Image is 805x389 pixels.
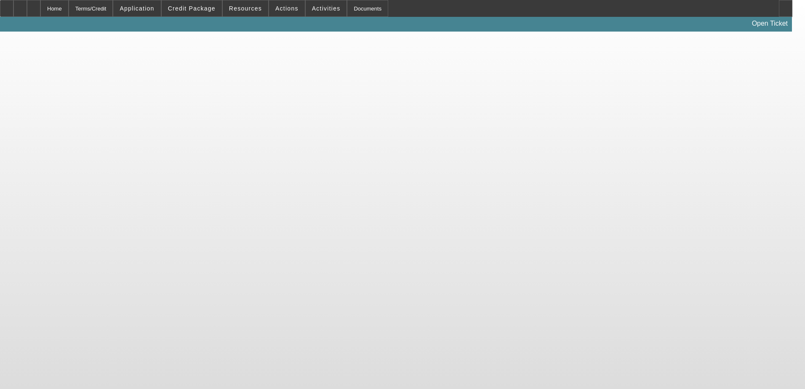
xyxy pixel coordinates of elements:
span: Resources [229,5,262,12]
button: Actions [269,0,305,16]
span: Credit Package [168,5,216,12]
button: Resources [223,0,268,16]
button: Application [113,0,160,16]
span: Application [120,5,154,12]
a: Open Ticket [749,16,791,31]
span: Activities [312,5,341,12]
span: Actions [275,5,299,12]
button: Activities [306,0,347,16]
button: Credit Package [162,0,222,16]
